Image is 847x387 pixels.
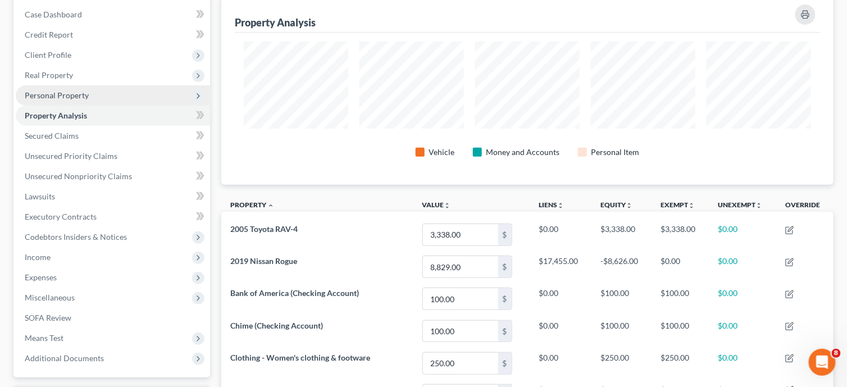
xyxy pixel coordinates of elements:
input: 0.00 [423,224,498,245]
iframe: Intercom live chat [809,349,836,376]
span: 2019 Nissan Rogue [230,256,297,266]
div: $ [498,288,512,309]
a: Liensunfold_more [539,201,564,209]
input: 0.00 [423,288,498,309]
a: Equityunfold_more [601,201,633,209]
div: Vehicle [429,147,455,158]
span: Chime (Checking Account) [230,321,323,330]
div: Personal Item [591,147,640,158]
span: Income [25,252,51,262]
a: Unexemptunfold_more [718,201,762,209]
span: Bank of America (Checking Account) [230,288,359,298]
td: $3,338.00 [652,218,709,251]
div: $ [498,321,512,342]
span: Means Test [25,333,63,343]
div: $ [498,224,512,245]
td: $0.00 [709,251,776,283]
td: $0.00 [530,315,591,347]
a: Unsecured Priority Claims [16,146,210,166]
td: $0.00 [530,218,591,251]
td: $100.00 [652,283,709,315]
td: $100.00 [592,283,652,315]
td: $0.00 [709,347,776,379]
span: Secured Claims [25,131,79,140]
span: Real Property [25,70,73,80]
a: Credit Report [16,25,210,45]
a: Property expand_less [230,201,274,209]
td: $0.00 [530,283,591,315]
i: unfold_more [626,202,633,209]
i: unfold_more [444,202,451,209]
td: -$8,626.00 [592,251,652,283]
span: Miscellaneous [25,293,75,302]
i: unfold_more [689,202,695,209]
span: Unsecured Nonpriority Claims [25,171,132,181]
i: unfold_more [557,202,564,209]
span: 8 [832,349,841,358]
a: Exemptunfold_more [661,201,695,209]
div: Property Analysis [235,16,316,29]
input: 0.00 [423,256,498,277]
td: $0.00 [709,315,776,347]
td: $0.00 [652,251,709,283]
span: Codebtors Insiders & Notices [25,232,127,242]
span: SOFA Review [25,313,71,322]
td: $0.00 [709,283,776,315]
a: SOFA Review [16,308,210,328]
div: Money and Accounts [486,147,560,158]
span: Property Analysis [25,111,87,120]
span: Additional Documents [25,353,104,363]
i: expand_less [267,202,274,209]
td: $250.00 [652,347,709,379]
input: 0.00 [423,321,498,342]
td: $250.00 [592,347,652,379]
span: Lawsuits [25,192,55,201]
td: $0.00 [709,218,776,251]
span: Client Profile [25,50,71,60]
td: $100.00 [652,315,709,347]
span: Credit Report [25,30,73,39]
div: $ [498,353,512,374]
td: $17,455.00 [530,251,591,283]
td: $0.00 [530,347,591,379]
a: Unsecured Nonpriority Claims [16,166,210,186]
th: Override [776,194,834,219]
span: Expenses [25,272,57,282]
input: 0.00 [423,353,498,374]
span: Executory Contracts [25,212,97,221]
a: Case Dashboard [16,4,210,25]
a: Secured Claims [16,126,210,146]
span: 2005 Toyota RAV-4 [230,224,298,234]
span: Case Dashboard [25,10,82,19]
span: Clothing - Women's clothing & footware [230,353,370,362]
div: $ [498,256,512,277]
a: Property Analysis [16,106,210,126]
i: unfold_more [755,202,762,209]
a: Executory Contracts [16,207,210,227]
td: $100.00 [592,315,652,347]
a: Lawsuits [16,186,210,207]
span: Unsecured Priority Claims [25,151,117,161]
a: Valueunfold_more [422,201,451,209]
td: $3,338.00 [592,218,652,251]
span: Personal Property [25,90,89,100]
